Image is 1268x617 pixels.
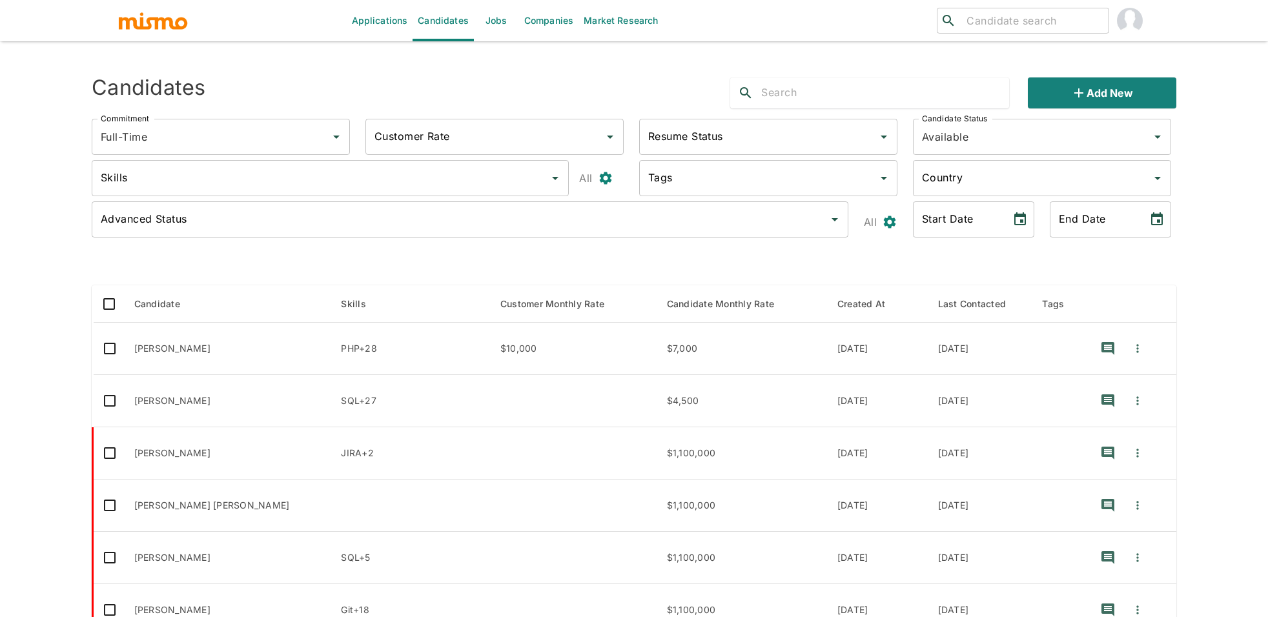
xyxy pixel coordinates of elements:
button: Open [601,128,619,146]
td: [DATE] [928,375,1032,427]
td: [DATE] [928,532,1032,584]
button: Open [546,169,564,187]
td: [DATE] [928,480,1032,532]
span: Candidate [134,296,197,312]
button: search [730,77,761,108]
span: Candidate Monthly Rate [667,296,792,312]
button: Open [1149,169,1167,187]
button: recent-notes [1092,385,1123,416]
th: Skills [331,285,489,323]
label: Candidate Status [922,113,987,124]
h4: Candidates [92,75,206,101]
p: All [864,213,877,231]
img: Maria Lujan Ciommo [1117,8,1143,34]
td: $7,000 [657,323,827,375]
button: Choose date [1144,207,1170,232]
button: Quick Actions [1123,438,1152,469]
th: Tags [1032,285,1082,323]
td: [PERSON_NAME] [PERSON_NAME] [124,480,331,532]
button: Open [875,169,893,187]
span: Customer Monthly Rate [500,296,621,312]
td: [PERSON_NAME] [124,323,331,375]
td: [PERSON_NAME] [124,375,331,427]
button: recent-notes [1092,333,1123,364]
button: Open [826,210,844,228]
img: logo [118,11,189,30]
p: PHP, CSS, MySQL, HTML, Vue.js, React, Sass, Laravel, Node.js, .NET Core, Yii, MongoDB, WordPress,... [341,342,479,355]
td: $1,100,000 [657,427,827,480]
td: $10,000 [490,323,657,375]
p: JIRA, MICROSOFT PROJECT, Data Analysis [341,447,479,460]
th: Last Contacted [928,285,1032,323]
button: Add new [1028,77,1176,108]
td: [DATE] [827,532,928,584]
input: MM/DD/YYYY [913,201,1002,238]
button: Quick Actions [1123,333,1152,364]
span: Created At [837,296,903,312]
button: recent-notes [1092,438,1123,469]
p: Git, API, C#, JavaScript, Python, Pandas, Agile, JIRA, SCRUM, Microsoft SQL Server, SQL, Data Man... [341,603,479,616]
td: [DATE] [827,323,928,375]
button: Open [1149,128,1167,146]
td: $1,100,000 [657,480,827,532]
button: Open [327,128,345,146]
p: SQL, JavaScript, LINUX, Microsoft SQL Server, Windows PowerShell, PostgreSQL, Git, Docker, Node.j... [341,394,479,407]
td: [DATE] [928,427,1032,480]
td: $4,500 [657,375,827,427]
input: MM/DD/YYYY [1050,201,1139,238]
p: SQL, CISCO, NETWORKING, Microsoft Dynamics, VPN, CCNA [341,551,479,564]
td: $1,100,000 [657,532,827,584]
button: Quick Actions [1123,542,1152,573]
label: Commitment [101,113,149,124]
button: Quick Actions [1123,490,1152,521]
td: [PERSON_NAME] [124,532,331,584]
button: recent-notes [1092,490,1123,521]
td: [DATE] [827,480,928,532]
button: Open [875,128,893,146]
td: [DATE] [827,427,928,480]
td: [DATE] [827,375,928,427]
input: Search [761,83,1009,103]
button: Quick Actions [1123,385,1152,416]
td: [DATE] [928,323,1032,375]
button: Choose date [1007,207,1033,232]
td: [PERSON_NAME] [124,427,331,480]
button: recent-notes [1092,542,1123,573]
input: Candidate search [961,12,1103,30]
p: All [579,169,592,187]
